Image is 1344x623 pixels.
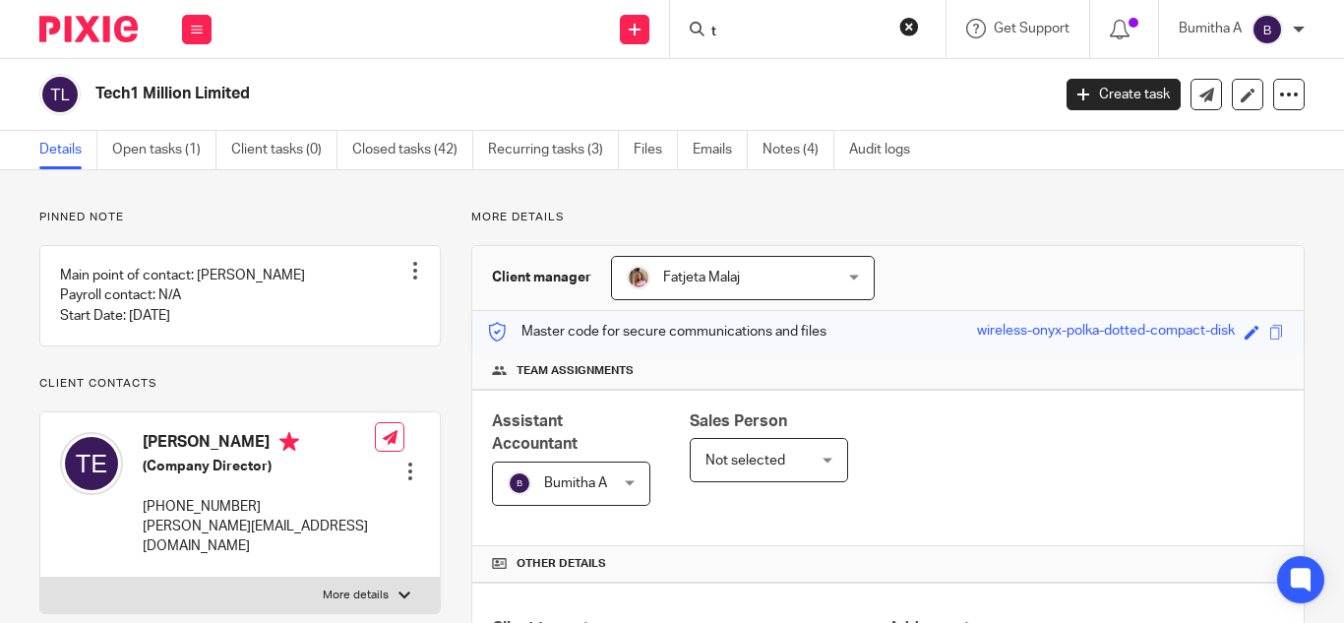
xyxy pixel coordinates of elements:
[705,454,785,467] span: Not selected
[352,131,473,169] a: Closed tasks (42)
[492,268,591,287] h3: Client manager
[39,16,138,42] img: Pixie
[60,432,123,495] img: svg%3E
[492,413,578,452] span: Assistant Accountant
[231,131,337,169] a: Client tasks (0)
[634,131,678,169] a: Files
[471,210,1305,225] p: More details
[994,22,1069,35] span: Get Support
[143,432,375,457] h4: [PERSON_NAME]
[627,266,650,289] img: MicrosoftTeams-image%20(5).png
[763,131,834,169] a: Notes (4)
[95,84,849,104] h2: Tech1 Million Limited
[517,363,634,379] span: Team assignments
[143,497,375,517] p: [PHONE_NUMBER]
[487,322,826,342] p: Master code for secure communications and files
[39,210,441,225] p: Pinned note
[693,131,748,169] a: Emails
[977,321,1235,343] div: wireless-onyx-polka-dotted-compact-disk
[663,271,740,284] span: Fatjeta Malaj
[508,471,531,495] img: svg%3E
[1179,19,1242,38] p: Bumitha A
[690,413,787,429] span: Sales Person
[709,24,886,41] input: Search
[544,476,607,490] span: Bumitha A
[143,457,375,476] h5: (Company Director)
[143,517,375,557] p: [PERSON_NAME][EMAIL_ADDRESS][DOMAIN_NAME]
[39,74,81,115] img: svg%3E
[39,376,441,392] p: Client contacts
[849,131,925,169] a: Audit logs
[323,588,389,603] p: More details
[1067,79,1181,110] a: Create task
[112,131,216,169] a: Open tasks (1)
[279,432,299,452] i: Primary
[517,556,606,572] span: Other details
[39,131,97,169] a: Details
[1252,14,1283,45] img: svg%3E
[899,17,919,36] button: Clear
[488,131,619,169] a: Recurring tasks (3)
